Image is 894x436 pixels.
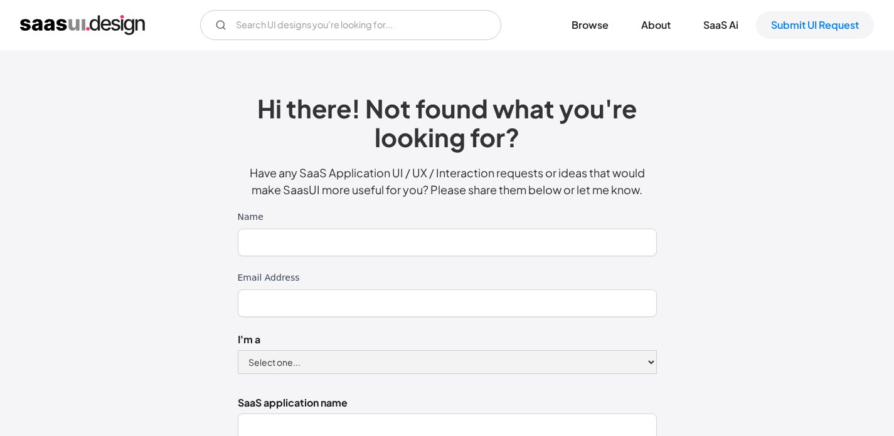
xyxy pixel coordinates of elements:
a: SaaS Ai [688,11,753,39]
a: home [20,15,145,35]
a: Submit UI Request [756,11,874,39]
a: About [626,11,686,39]
h2: Hi there! Not found what you're looking for? [238,94,657,152]
p: Have any SaaS Application UI / UX / Interaction requests or ideas that would make SaasUI more use... [238,164,657,198]
label: Name [238,210,657,224]
a: Browse [556,11,624,39]
label: Email Address [238,271,657,284]
strong: SaaS application name [238,396,348,409]
form: Email Form [200,10,501,40]
label: I'm a [238,332,657,347]
input: Search UI designs you're looking for... [200,10,501,40]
